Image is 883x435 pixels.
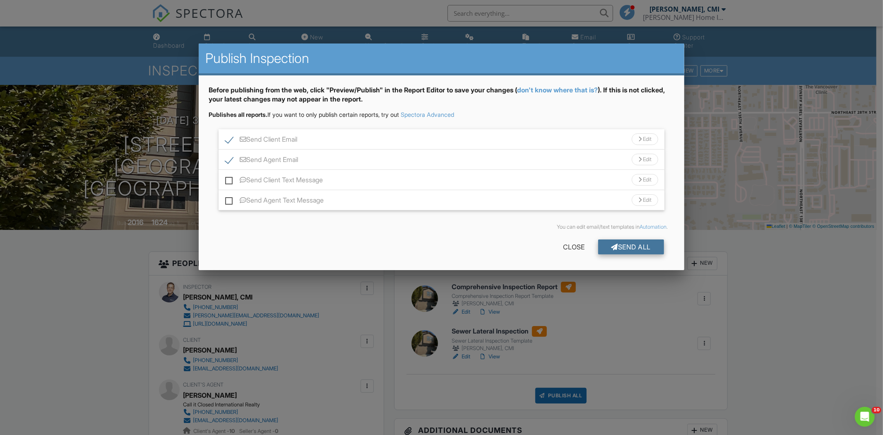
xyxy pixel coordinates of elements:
[550,239,598,254] div: Close
[205,50,678,67] h2: Publish Inspection
[209,85,674,111] div: Before publishing from the web, click "Preview/Publish" in the Report Editor to save your changes...
[225,176,323,186] label: Send Client Text Message
[632,154,658,165] div: Edit
[632,194,658,206] div: Edit
[209,111,267,118] strong: Publishes all reports.
[855,407,875,427] iframe: Intercom live chat
[215,224,668,230] div: You can edit email/text templates in .
[517,86,598,94] a: don't know where that is?
[598,239,664,254] div: Send All
[640,224,666,230] a: Automation
[401,111,454,118] a: Spectora Advanced
[632,174,658,186] div: Edit
[632,133,658,145] div: Edit
[872,407,881,413] span: 10
[209,111,399,118] span: If you want to only publish certain reports, try out
[225,196,324,207] label: Send Agent Text Message
[225,156,298,166] label: Send Agent Email
[225,135,297,146] label: Send Client Email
